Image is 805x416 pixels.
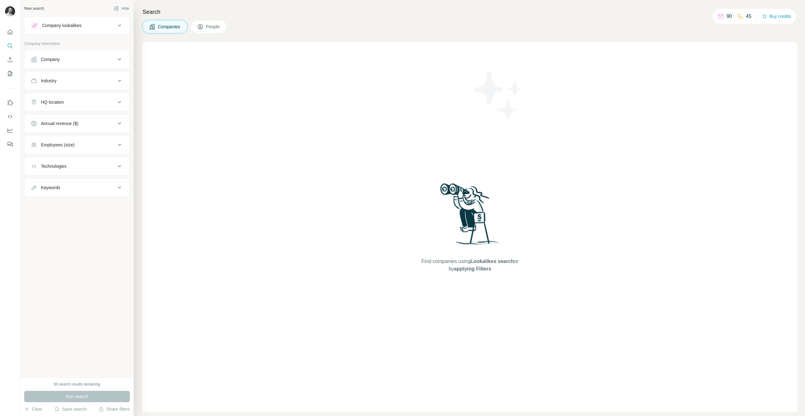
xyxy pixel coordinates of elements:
[25,180,130,195] button: Keywords
[5,6,15,16] img: Avatar
[41,142,75,148] div: Employees (size)
[5,125,15,136] button: Dashboard
[5,111,15,122] button: Use Surfe API
[99,406,130,412] button: Share filters
[470,67,527,124] img: Surfe Illustration - Stars
[158,24,181,30] span: Companies
[142,8,797,16] h4: Search
[25,159,130,174] button: Technologies
[41,184,60,191] div: Keywords
[25,137,130,152] button: Employees (size)
[762,12,791,21] button: Buy credits
[206,24,220,30] span: People
[5,54,15,65] button: Enrich CSV
[109,4,134,13] button: Hide
[5,26,15,38] button: Quick start
[25,116,130,131] button: Annual revenue ($)
[24,41,130,47] p: Company information
[746,13,752,20] p: 45
[5,40,15,52] button: Search
[41,99,64,105] div: HQ location
[437,182,503,252] img: Surfe Illustration - Woman searching with binoculars
[25,52,130,67] button: Company
[5,68,15,79] button: My lists
[419,258,520,273] span: Find companies using or by
[24,406,42,412] button: Clear
[5,139,15,150] button: Feedback
[42,22,81,29] div: Company lookalikes
[25,18,130,33] button: Company lookalikes
[726,13,732,20] p: 90
[41,56,60,63] div: Company
[470,259,514,264] span: Lookalikes search
[41,120,78,127] div: Annual revenue ($)
[54,406,86,412] button: Save search
[24,6,44,11] div: New search
[41,163,67,169] div: Technologies
[54,381,100,387] div: 60 search results remaining
[454,266,491,271] span: applying Filters
[25,73,130,88] button: Industry
[25,95,130,110] button: HQ location
[5,97,15,108] button: Use Surfe on LinkedIn
[41,78,57,84] div: Industry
